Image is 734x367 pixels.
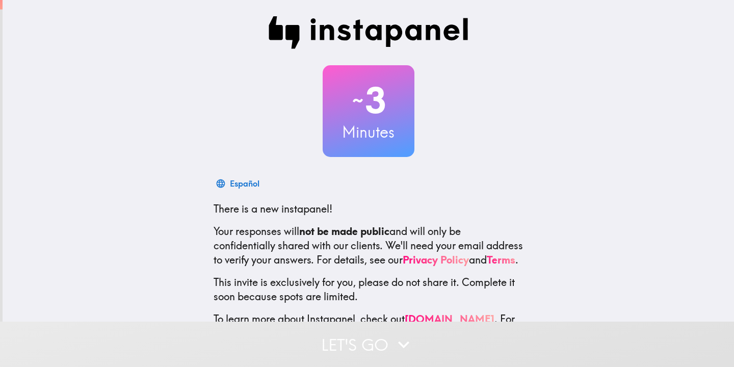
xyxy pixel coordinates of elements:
[214,224,523,267] p: Your responses will and will only be confidentially shared with our clients. We'll need your emai...
[403,253,469,266] a: Privacy Policy
[214,173,264,194] button: Español
[230,176,259,191] div: Español
[214,275,523,304] p: This invite is exclusively for you, please do not share it. Complete it soon because spots are li...
[214,202,332,215] span: There is a new instapanel!
[269,16,468,49] img: Instapanel
[405,312,494,325] a: [DOMAIN_NAME]
[214,312,523,355] p: To learn more about Instapanel, check out . For questions or help, email us at .
[487,253,515,266] a: Terms
[323,80,414,121] h2: 3
[299,225,389,238] b: not be made public
[351,85,365,116] span: ~
[323,121,414,143] h3: Minutes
